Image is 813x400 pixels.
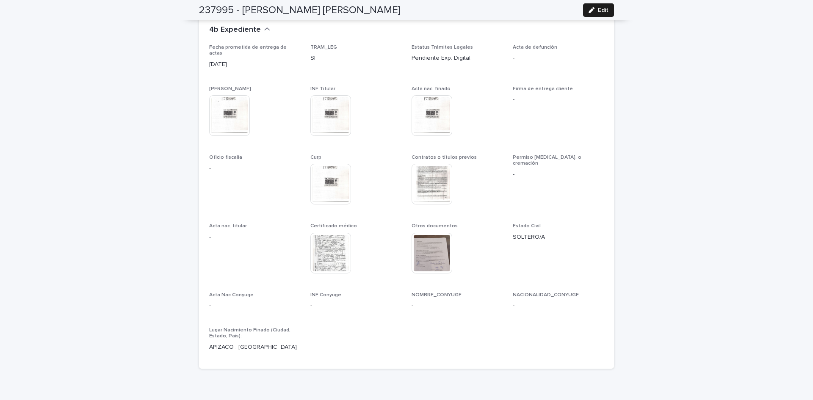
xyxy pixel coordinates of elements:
span: Acta nac. finado [412,86,451,91]
p: - [412,301,503,310]
span: Permiso [MEDICAL_DATA]. o cremación [513,155,581,166]
span: TRAM_LEG [310,45,337,50]
p: - [513,170,604,179]
span: Fecha prometida de entrega de actas [209,45,287,56]
span: Curp [310,155,321,160]
p: - [209,233,300,242]
p: Pendiente Exp. Digital: [412,54,503,63]
p: - [209,301,300,310]
span: Contratos o títulos previos [412,155,477,160]
span: INE Conyuge [310,292,341,298]
p: - [513,54,604,63]
button: 4b Expediente [209,25,270,35]
span: Acta de defunción [513,45,557,50]
h2: 4b Expediente [209,25,261,35]
span: Otros documentos [412,223,458,229]
span: Certificado médico [310,223,357,229]
p: SOLTERO/A [513,233,604,242]
p: - [513,95,604,104]
span: NOMBRE_CONYUGE [412,292,462,298]
span: Edit [598,7,608,13]
span: Estatus Trámites Legales [412,45,473,50]
span: Oficio fiscalía [209,155,242,160]
span: Firma de entrega cliente [513,86,573,91]
span: Acta Nac Conyuge [209,292,254,298]
span: Acta nac. titular [209,223,247,229]
span: NACIONALIDAD_CONYUGE [513,292,579,298]
p: - [209,164,300,173]
p: - [310,301,401,310]
span: Lugar Nacimiento Finado (Ciudad, Estado, País): [209,328,290,339]
p: SI [310,54,401,63]
h2: 237995 - [PERSON_NAME] [PERSON_NAME] [199,4,401,17]
p: - [513,301,604,310]
span: INE Titular [310,86,335,91]
button: Edit [583,3,614,17]
span: Estado Civil [513,223,541,229]
span: [PERSON_NAME] [209,86,251,91]
p: APIZACO . [GEOGRAPHIC_DATA] [209,343,300,352]
p: [DATE] [209,60,300,69]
